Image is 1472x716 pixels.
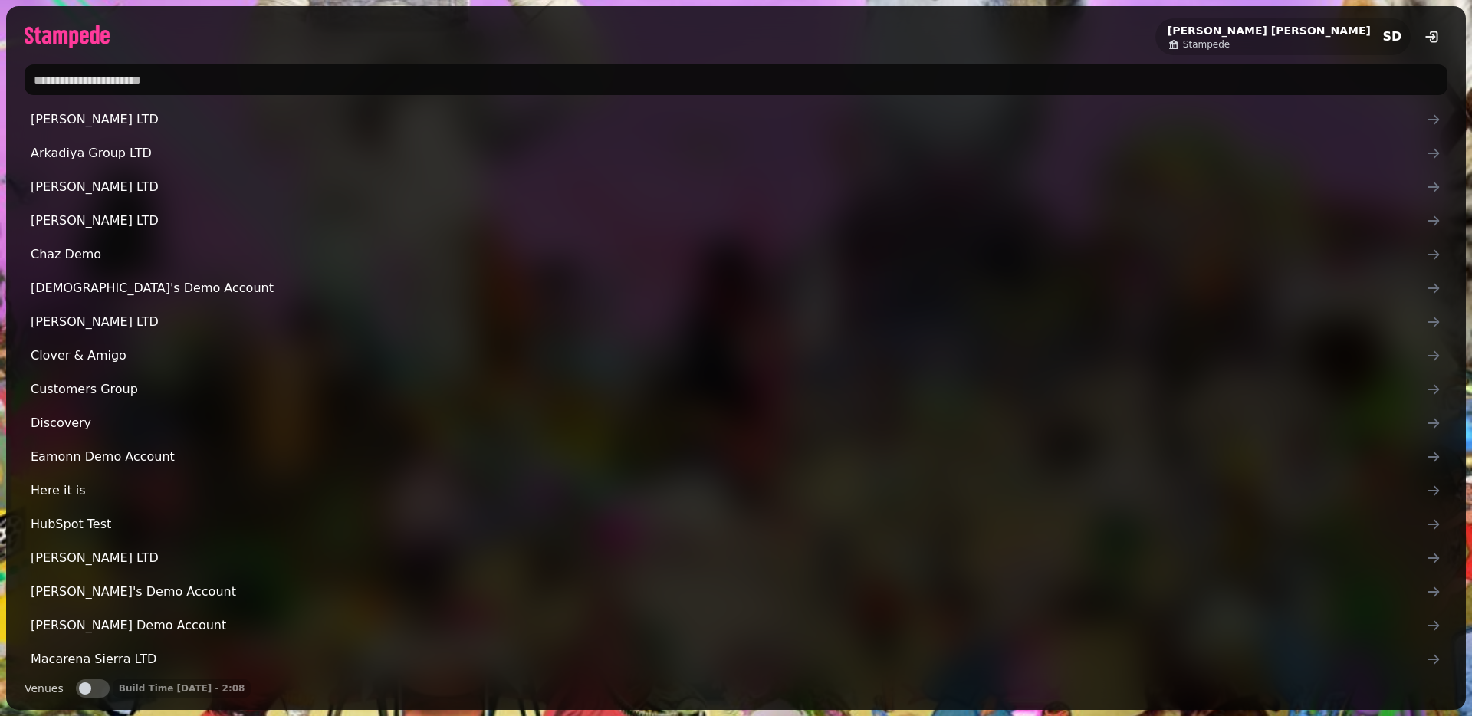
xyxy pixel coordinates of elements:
a: Eamonn Demo Account [25,442,1447,472]
a: [PERSON_NAME]'s Demo Account [25,576,1447,607]
span: Eamonn Demo Account [31,448,1426,466]
a: [DEMOGRAPHIC_DATA]'s Demo Account [25,273,1447,304]
h2: [PERSON_NAME] [PERSON_NAME] [1168,23,1371,38]
span: Arkadiya Group LTD [31,144,1426,163]
a: [PERSON_NAME] LTD [25,307,1447,337]
button: logout [1417,21,1447,52]
a: Discovery [25,408,1447,438]
a: Stampede [1168,38,1371,51]
a: Arkadiya Group LTD [25,138,1447,169]
span: Clover & Amigo [31,347,1426,365]
a: Here it is [25,475,1447,506]
span: HubSpot Test [31,515,1426,534]
span: [DEMOGRAPHIC_DATA]'s Demo Account [31,279,1426,297]
span: [PERSON_NAME] LTD [31,212,1426,230]
span: Chaz Demo [31,245,1426,264]
a: Clover & Amigo [25,340,1447,371]
a: Chaz Demo [25,239,1447,270]
a: HubSpot Test [25,509,1447,540]
span: Macarena Sierra LTD [31,650,1426,668]
a: [PERSON_NAME] LTD [25,172,1447,202]
span: Here it is [31,481,1426,500]
span: [PERSON_NAME] LTD [31,313,1426,331]
a: [PERSON_NAME] LTD [25,205,1447,236]
span: [PERSON_NAME] LTD [31,110,1426,129]
span: Customers Group [31,380,1426,399]
img: logo [25,25,110,48]
span: Discovery [31,414,1426,432]
label: Venues [25,679,64,698]
p: Build Time [DATE] - 2:08 [119,682,245,695]
span: [PERSON_NAME] Demo Account [31,616,1426,635]
span: [PERSON_NAME] LTD [31,549,1426,567]
a: Macarena Sierra LTD [25,644,1447,675]
span: [PERSON_NAME] LTD [31,178,1426,196]
span: [PERSON_NAME]'s Demo Account [31,583,1426,601]
span: SD [1383,31,1402,43]
a: [PERSON_NAME] Demo Account [25,610,1447,641]
span: Stampede [1183,38,1230,51]
a: Customers Group [25,374,1447,405]
a: [PERSON_NAME] LTD [25,104,1447,135]
a: [PERSON_NAME] LTD [25,543,1447,573]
